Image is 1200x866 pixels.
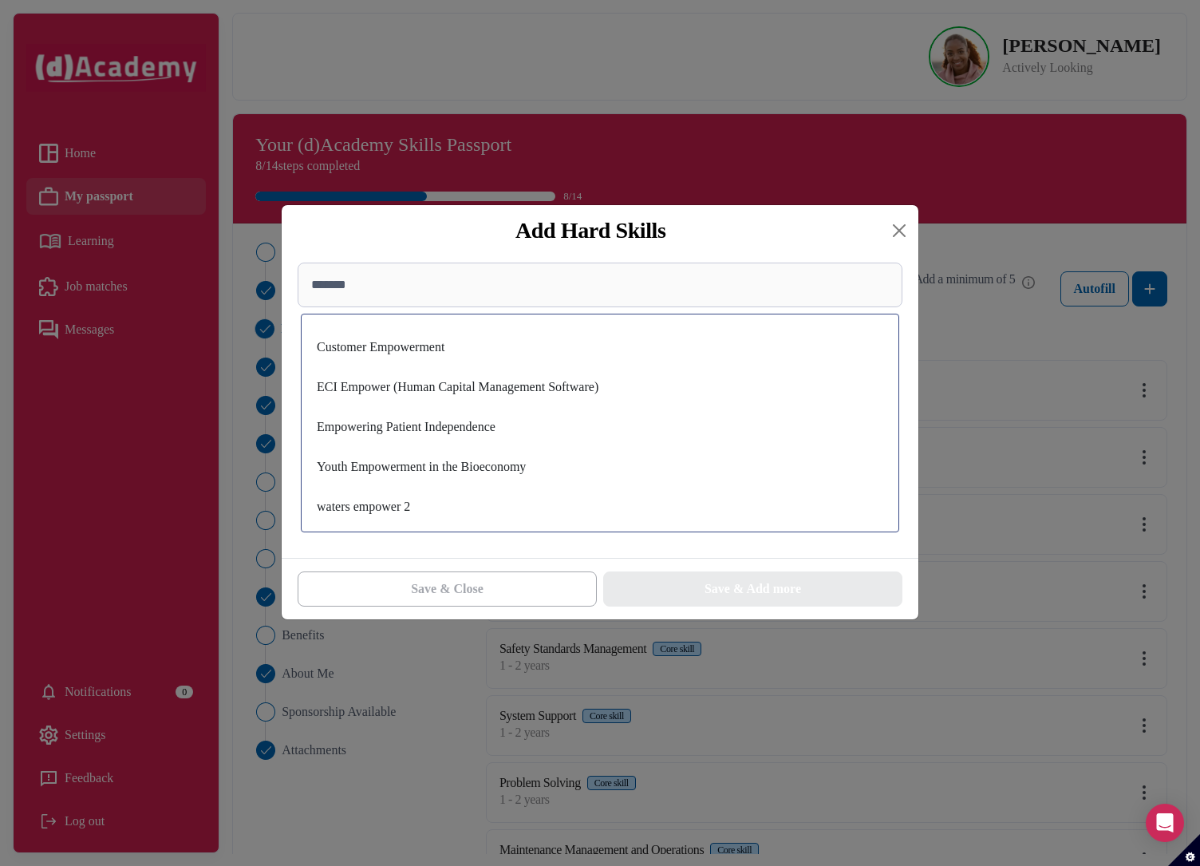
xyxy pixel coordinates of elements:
[310,410,890,444] div: Empowering Patient Independence
[310,330,890,364] div: Customer Empowerment
[411,579,484,599] div: Save & Close
[886,218,912,243] button: Close
[310,370,890,404] div: ECI Empower (Human Capital Management Software)
[310,490,890,524] div: waters empower 2
[603,571,902,607] button: Save & Add more
[1146,804,1184,842] div: Open Intercom Messenger
[298,571,597,607] button: Save & Close
[310,450,890,484] div: Youth Empowerment in the Bioeconomy
[1168,834,1200,866] button: Set cookie preferences
[294,218,886,243] div: Add Hard Skills
[705,579,801,599] div: Save & Add more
